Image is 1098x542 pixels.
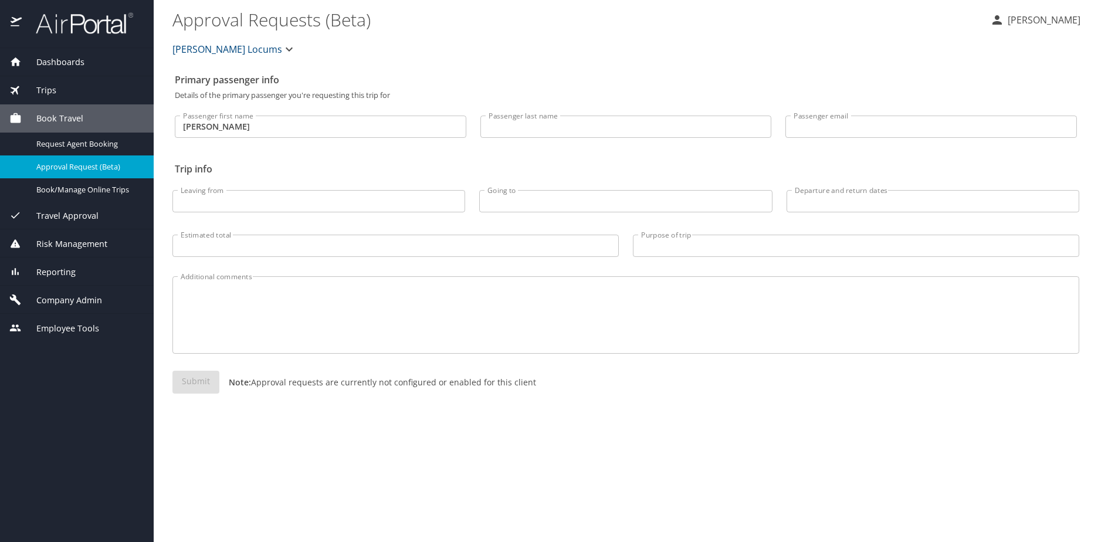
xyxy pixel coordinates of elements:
[22,266,76,279] span: Reporting
[22,84,56,97] span: Trips
[219,376,536,388] p: Approval requests are currently not configured or enabled for this client
[23,12,133,35] img: airportal-logo.png
[36,184,140,195] span: Book/Manage Online Trips
[172,41,282,57] span: [PERSON_NAME] Locums
[22,294,102,307] span: Company Admin
[168,38,301,61] button: [PERSON_NAME] Locums
[175,160,1077,178] h2: Trip info
[22,112,83,125] span: Book Travel
[985,9,1085,31] button: [PERSON_NAME]
[22,209,99,222] span: Travel Approval
[172,1,981,38] h1: Approval Requests (Beta)
[1004,13,1080,27] p: [PERSON_NAME]
[175,70,1077,89] h2: Primary passenger info
[22,322,99,335] span: Employee Tools
[175,92,1077,99] p: Details of the primary passenger you're requesting this trip for
[36,138,140,150] span: Request Agent Booking
[22,56,84,69] span: Dashboards
[11,12,23,35] img: icon-airportal.png
[229,377,251,388] strong: Note:
[36,161,140,172] span: Approval Request (Beta)
[22,238,107,250] span: Risk Management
